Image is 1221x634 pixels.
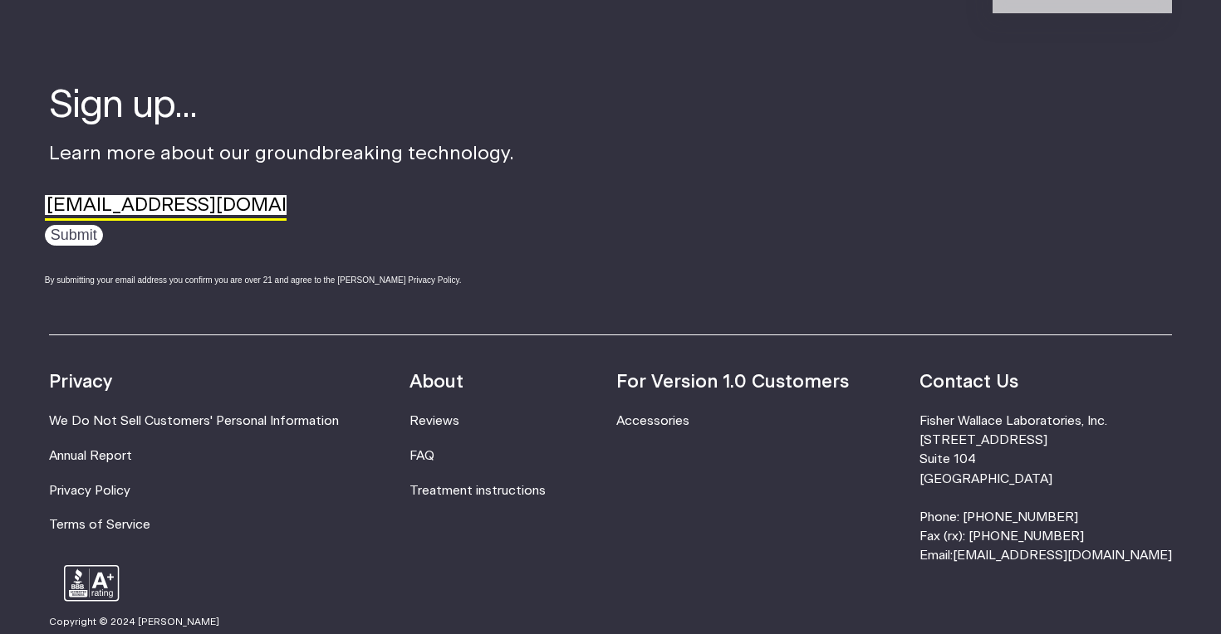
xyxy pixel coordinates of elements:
a: We Do Not Sell Customers' Personal Information [49,415,339,427]
div: By submitting your email address you confirm you are over 21 and agree to the [PERSON_NAME] Priva... [45,274,514,286]
small: Copyright © 2024 [PERSON_NAME] [49,617,219,627]
li: Fisher Wallace Laboratories, Inc. [STREET_ADDRESS] Suite 104 [GEOGRAPHIC_DATA] Phone: [PHONE_NUMB... [919,412,1172,565]
a: Terms of Service [49,519,150,531]
strong: Privacy [49,373,112,391]
h4: Sign up... [49,80,514,132]
a: Accessories [616,415,689,427]
div: Learn more about our groundbreaking technology. [49,80,514,302]
input: Submit [45,225,103,246]
a: [EMAIL_ADDRESS][DOMAIN_NAME] [953,549,1172,562]
a: Annual Report [49,450,132,462]
strong: About [409,373,463,391]
strong: Contact Us [919,373,1018,391]
a: Privacy Policy [49,485,130,497]
a: Treatment instructions [409,485,546,497]
a: FAQ [409,450,434,462]
a: Reviews [409,415,459,427]
strong: For Version 1.0 Customers [616,373,849,391]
